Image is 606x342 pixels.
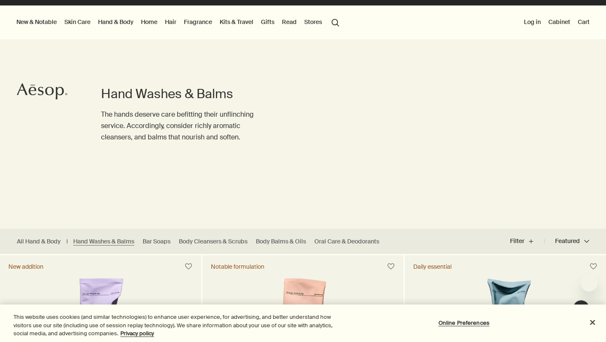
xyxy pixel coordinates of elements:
div: Daily essential [413,263,452,270]
nav: primary [15,5,343,39]
a: Home [139,16,159,27]
button: Online Preferences, Opens the preference center dialog [438,314,490,331]
a: Hair [163,16,178,27]
button: Stores [303,16,324,27]
p: The hands deserve care befitting their unflinching service. Accordingly, consider richly aromatic... [101,109,269,143]
a: Read [280,16,298,27]
a: Cabinet [547,16,572,27]
button: Cart [576,16,591,27]
a: Body Balms & Oils [256,238,306,246]
svg: Aesop [17,83,67,100]
a: Gifts [259,16,276,27]
h1: Hand Washes & Balms [101,85,269,102]
a: Body Cleansers & Scrubs [179,238,247,246]
a: Bar Soaps [143,238,170,246]
div: This website uses cookies (and similar technologies) to enhance user experience, for advertising,... [13,313,333,338]
button: Close [583,313,602,331]
a: More information about your privacy, opens in a new tab [120,330,154,337]
button: Open search [328,14,343,30]
button: New & Notable [15,16,58,27]
nav: supplementary [522,5,591,39]
a: All Hand & Body [17,238,61,246]
button: Save to cabinet [586,259,601,274]
a: Kits & Travel [218,16,255,27]
button: Save to cabinet [383,259,399,274]
button: Log in [522,16,542,27]
a: Fragrance [182,16,214,27]
button: Save to cabinet [181,259,196,274]
a: Hand Washes & Balms [73,238,134,246]
a: Skin Care [63,16,92,27]
button: Filter [510,231,545,251]
a: Aesop [15,81,69,104]
div: New addition [8,263,43,270]
button: Featured [545,231,589,251]
a: Oral Care & Deodorants [314,238,379,246]
a: Hand & Body [96,16,135,27]
iframe: Close message from Aesop [581,275,598,291]
div: Notable formulation [211,263,264,270]
div: Aesop says "Our consultants are available now to offer personalised product advice.". Open messag... [460,275,598,334]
